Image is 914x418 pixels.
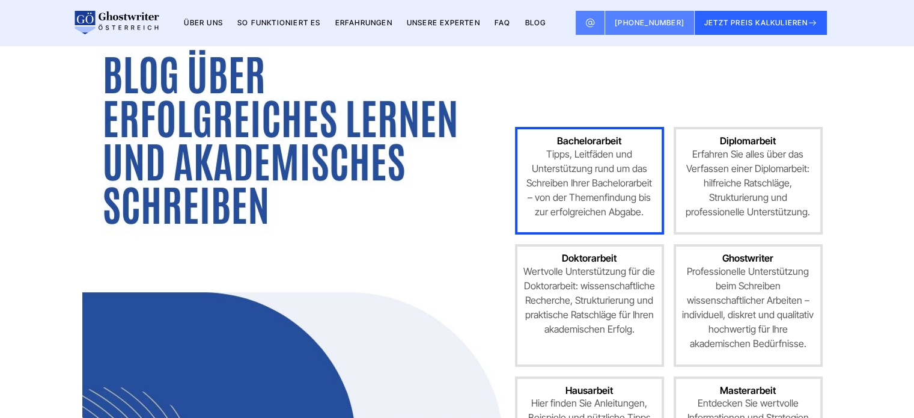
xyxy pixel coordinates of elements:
button: JETZT PREIS KALKULIEREN [695,11,827,35]
img: Email [585,18,595,28]
a: FAQ [495,18,511,27]
img: logo wirschreiben [73,11,159,35]
a: GhostwriterProfessionelle Unterstützung beim Schreiben wissenschaftlicher Arbeiten – individuell,... [674,244,823,366]
p: Tipps, Leitfäden und Unterstützung rund um das Schreiben Ihrer Bachelorarbeit – von der Themenfin... [523,147,656,219]
a: DiplomarbeitErfahren Sie alles über das Verfassen einer Diplomarbeit: hilfreiche Ratschläge, Stru... [674,127,823,235]
a: DoktorarbeitWertvolle Unterstützung für die Doktorarbeit: wissenschaftliche Recherche, Strukturie... [515,244,664,366]
p: Wertvolle Unterstützung für die Doktorarbeit: wissenschaftliche Recherche, Strukturierung und pra... [523,264,656,336]
a: BLOG [525,18,546,27]
span: [PHONE_NUMBER] [615,18,684,27]
a: Erfahrungen [335,18,392,27]
p: Professionelle Unterstützung beim Schreiben wissenschaftlicher Arbeiten – individuell, diskret un... [682,264,814,351]
p: Erfahren Sie alles über das Verfassen einer Diplomarbeit: hilfreiche Ratschläge, Strukturierung u... [682,147,814,219]
a: Über uns [184,18,223,27]
a: [PHONE_NUMBER] [605,11,695,35]
a: BachelorarbeitTipps, Leitfäden und Unterstützung rund um das Schreiben Ihrer Bachelorarbeit – von... [515,127,664,235]
a: So funktioniert es [237,18,321,27]
a: Unsere Experten [407,18,480,27]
